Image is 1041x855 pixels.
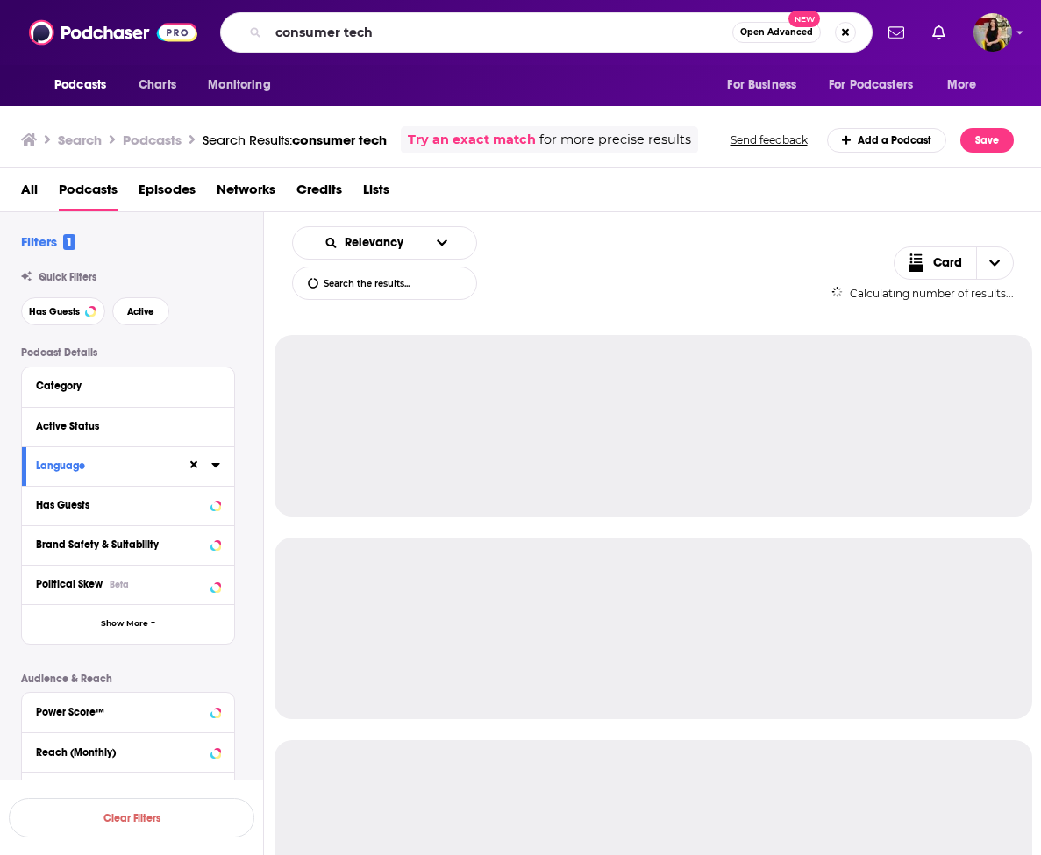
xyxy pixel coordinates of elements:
[101,619,148,629] span: Show More
[36,415,220,437] button: Active Status
[292,132,387,148] span: consumer tech
[21,346,235,359] p: Podcast Details
[973,13,1012,52] span: Logged in as cassey
[29,16,197,49] img: Podchaser - Follow, Share and Rate Podcasts
[36,420,209,432] div: Active Status
[973,13,1012,52] img: User Profile
[788,11,820,27] span: New
[829,73,913,97] span: For Podcasters
[29,307,80,317] span: Has Guests
[973,13,1012,52] button: Show profile menu
[36,454,187,476] button: Language
[63,234,75,250] span: 1
[54,73,106,97] span: Podcasts
[881,18,911,47] a: Show notifications dropdown
[21,673,235,685] p: Audience & Reach
[894,246,1015,280] button: Choose View
[740,28,813,37] span: Open Advanced
[139,73,176,97] span: Charts
[59,175,118,211] a: Podcasts
[36,538,205,551] div: Brand Safety & Suitability
[408,130,536,150] a: Try an exact match
[539,130,691,150] span: for more precise results
[935,68,999,102] button: open menu
[22,604,234,644] button: Show More
[217,175,275,211] a: Networks
[292,226,477,260] h2: Choose List sort
[203,132,387,148] a: Search Results:consumer tech
[960,128,1014,153] button: Save
[139,175,196,211] a: Episodes
[58,132,102,148] h3: Search
[208,73,270,97] span: Monitoring
[112,297,169,325] button: Active
[715,68,818,102] button: open menu
[36,700,220,722] button: Power Score™
[732,22,821,43] button: Open AdvancedNew
[268,18,732,46] input: Search podcasts, credits, & more...
[203,132,387,148] div: Search Results:
[831,287,1015,300] div: Calculating number of results...
[827,128,947,153] a: Add a Podcast
[39,271,96,283] span: Quick Filters
[123,132,182,148] h3: Podcasts
[36,460,175,472] div: Language
[36,706,205,718] div: Power Score™
[21,233,75,250] h2: Filters
[925,18,952,47] a: Show notifications dropdown
[727,73,796,97] span: For Business
[363,175,389,211] a: Lists
[36,573,220,595] button: Political SkewBeta
[36,740,220,762] button: Reach (Monthly)
[36,494,220,516] button: Has Guests
[947,73,977,97] span: More
[424,227,460,259] button: open menu
[36,533,220,555] button: Brand Safety & Suitability
[36,374,220,396] button: Category
[345,237,410,249] span: Relevancy
[21,297,105,325] button: Has Guests
[127,68,187,102] a: Charts
[110,579,129,590] div: Beta
[36,499,205,511] div: Has Guests
[36,746,205,759] div: Reach (Monthly)
[36,380,209,392] div: Category
[9,798,254,837] button: Clear Filters
[309,237,424,249] button: open menu
[36,578,103,590] span: Political Skew
[817,68,938,102] button: open menu
[296,175,342,211] a: Credits
[196,68,293,102] button: open menu
[21,175,38,211] a: All
[933,257,962,269] span: Card
[220,12,873,53] div: Search podcasts, credits, & more...
[725,132,813,147] button: Send feedback
[127,307,154,317] span: Active
[42,68,129,102] button: open menu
